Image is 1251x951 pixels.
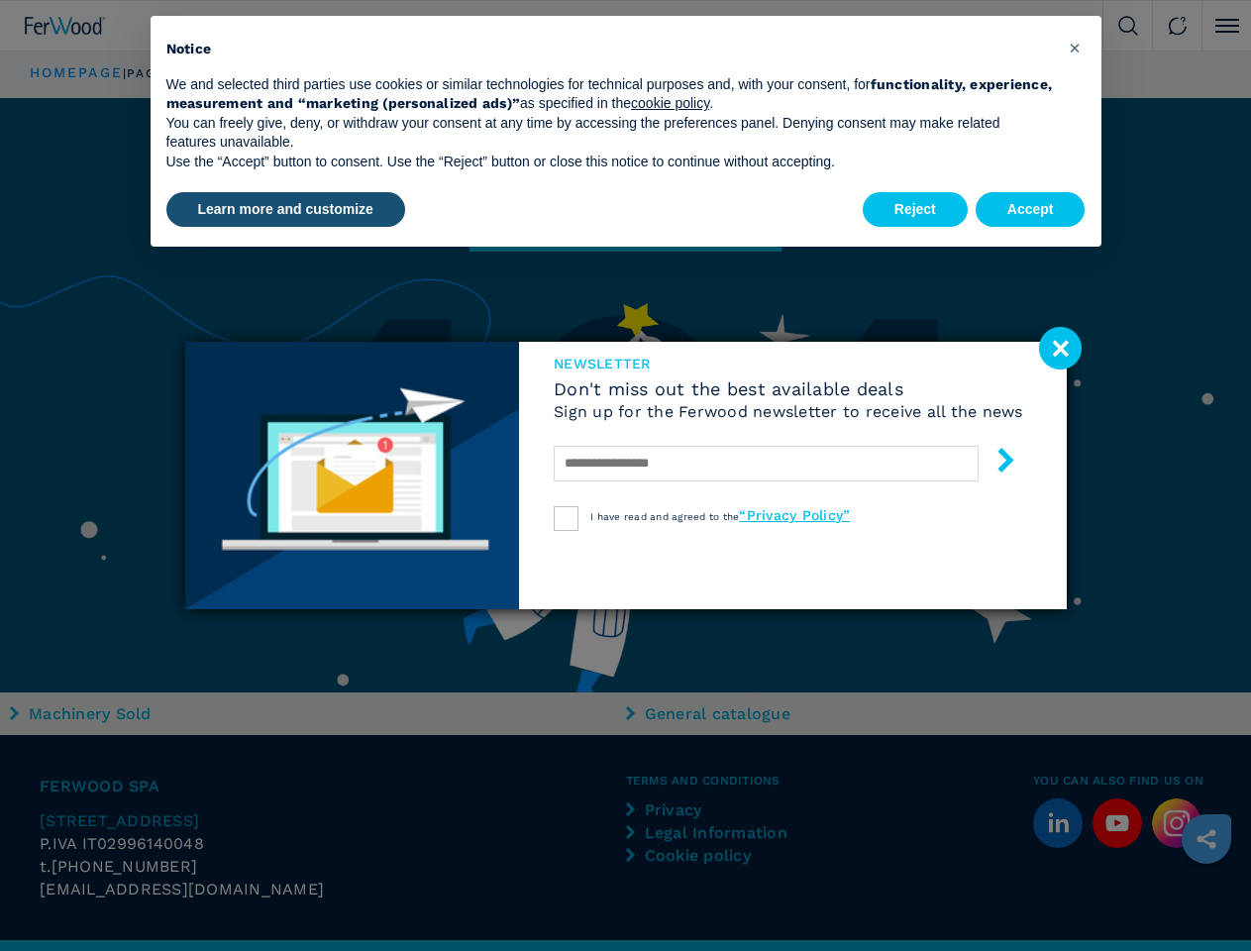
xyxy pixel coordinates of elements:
[1060,32,1092,63] button: Close this notice
[863,192,968,228] button: Reject
[166,114,1054,153] p: You can freely give, deny, or withdraw your consent at any time by accessing the preferences pane...
[166,153,1054,172] p: Use the “Accept” button to consent. Use the “Reject” button or close this notice to continue with...
[185,342,520,609] img: Newsletter image
[1069,36,1081,59] span: ×
[166,75,1054,114] p: We and selected third parties use cookies or similar technologies for technical purposes and, wit...
[554,404,1023,420] h6: Sign up for the Ferwood newsletter to receive all the news
[166,192,405,228] button: Learn more and customize
[590,511,850,522] span: I have read and agreed to the
[554,357,1023,370] span: newsletter
[554,380,1023,398] span: Don't miss out the best available deals
[166,40,1054,59] h2: Notice
[976,192,1086,228] button: Accept
[974,440,1018,486] button: submit-button
[631,95,709,111] a: cookie policy
[166,76,1053,112] strong: functionality, experience, measurement and “marketing (personalized ads)”
[739,507,850,523] a: “Privacy Policy”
